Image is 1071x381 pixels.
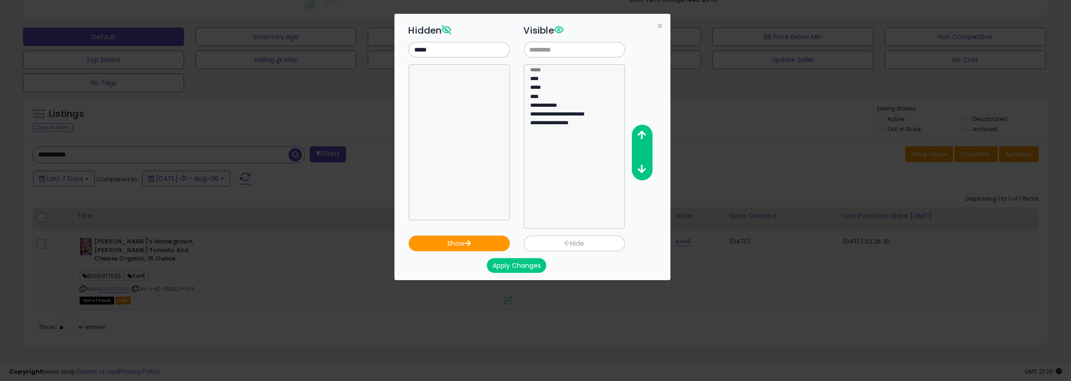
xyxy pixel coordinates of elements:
[409,23,510,37] h3: Hidden
[409,236,510,251] button: Show
[487,258,546,273] button: Apply Changes
[524,236,625,251] button: Hide
[657,19,663,33] span: ×
[524,23,625,37] h3: Visible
